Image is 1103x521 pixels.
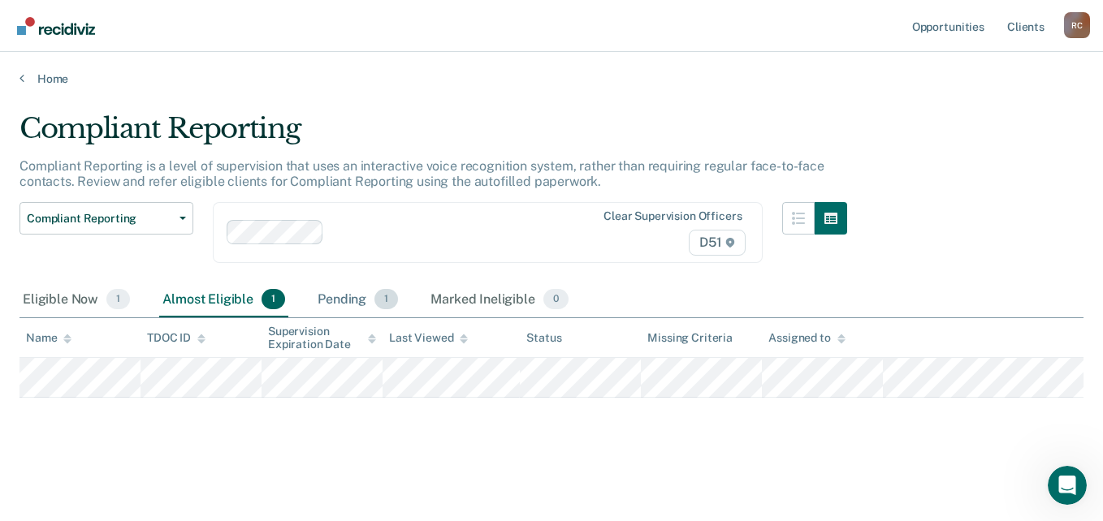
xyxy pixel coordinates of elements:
[374,289,398,310] span: 1
[26,331,71,345] div: Name
[1064,12,1090,38] button: Profile dropdown button
[19,202,193,235] button: Compliant Reporting
[389,331,468,345] div: Last Viewed
[1064,12,1090,38] div: R C
[768,331,845,345] div: Assigned to
[17,17,95,35] img: Recidiviz
[427,282,572,318] div: Marked Ineligible0
[19,71,1084,86] a: Home
[1048,466,1087,505] iframe: Intercom live chat
[262,289,285,310] span: 1
[159,282,288,318] div: Almost Eligible1
[689,230,745,256] span: D51
[19,112,847,158] div: Compliant Reporting
[543,289,569,310] span: 0
[19,158,824,189] p: Compliant Reporting is a level of supervision that uses an interactive voice recognition system, ...
[603,209,742,223] div: Clear supervision officers
[19,282,133,318] div: Eligible Now1
[526,331,561,345] div: Status
[314,282,401,318] div: Pending1
[27,212,173,226] span: Compliant Reporting
[147,331,205,345] div: TDOC ID
[106,289,130,310] span: 1
[647,331,733,345] div: Missing Criteria
[268,325,376,352] div: Supervision Expiration Date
